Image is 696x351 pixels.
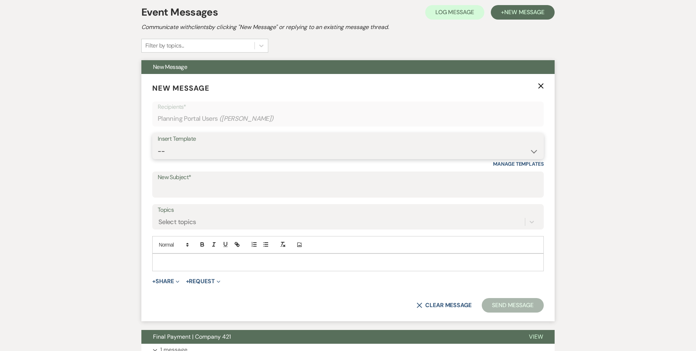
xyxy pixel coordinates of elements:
[435,8,474,16] span: Log Message
[158,172,538,183] label: New Subject*
[141,5,218,20] h1: Event Messages
[158,102,538,112] p: Recipients*
[417,302,472,308] button: Clear message
[153,333,231,340] span: Final Payment | Company 421
[158,205,538,215] label: Topics
[152,83,210,93] span: New Message
[491,5,555,20] button: +New Message
[186,278,189,284] span: +
[141,330,517,344] button: Final Payment | Company 421
[504,8,544,16] span: New Message
[158,134,538,144] div: Insert Template
[529,333,543,340] span: View
[482,298,544,313] button: Send Message
[219,114,274,124] span: ( [PERSON_NAME] )
[141,23,555,32] h2: Communicate with clients by clicking "New Message" or replying to an existing message thread.
[158,112,538,126] div: Planning Portal Users
[152,278,156,284] span: +
[158,217,196,227] div: Select topics
[152,278,179,284] button: Share
[517,330,555,344] button: View
[153,63,187,71] span: New Message
[145,41,184,50] div: Filter by topics...
[186,278,220,284] button: Request
[425,5,484,20] button: Log Message
[493,161,544,167] a: Manage Templates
